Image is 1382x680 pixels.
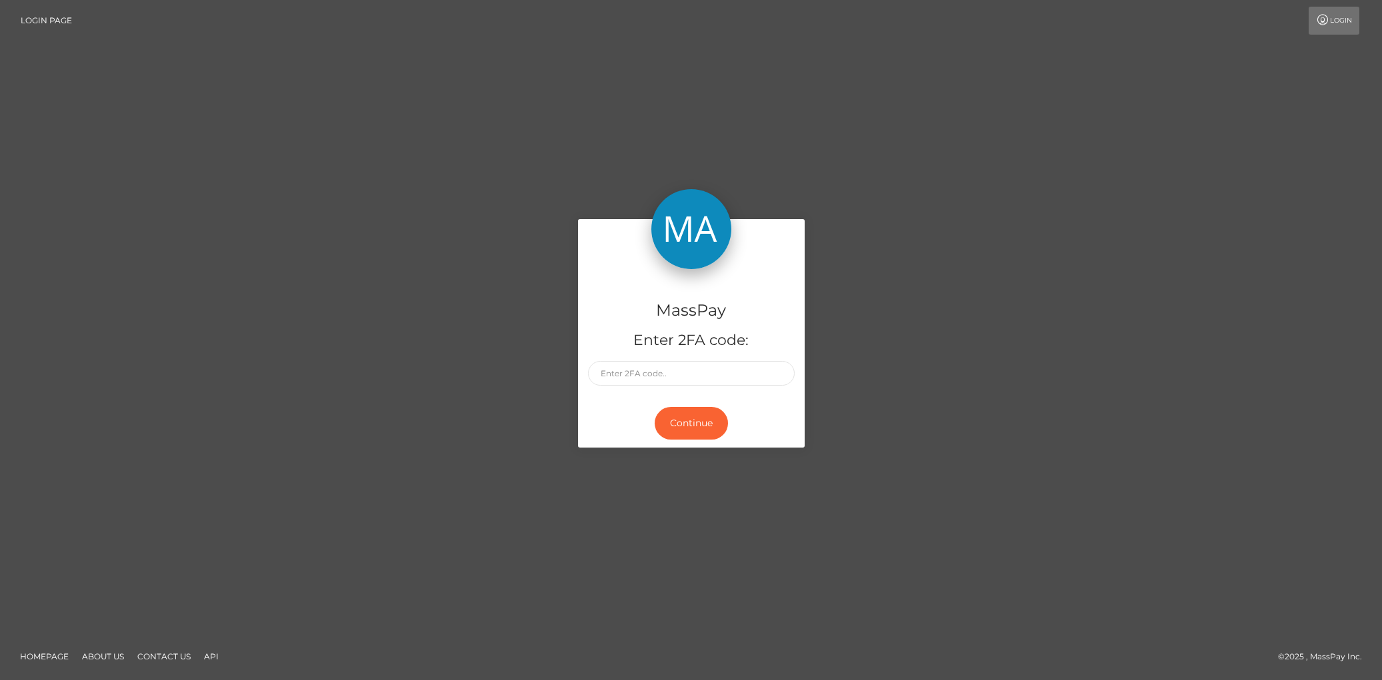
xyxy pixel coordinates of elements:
a: About Us [77,646,129,667]
img: MassPay [651,189,731,269]
a: Login Page [21,7,72,35]
a: Homepage [15,646,74,667]
input: Enter 2FA code.. [588,361,795,386]
h5: Enter 2FA code: [588,330,795,351]
a: API [199,646,224,667]
a: Contact Us [132,646,196,667]
h4: MassPay [588,299,795,322]
button: Continue [655,407,728,440]
div: © 2025 , MassPay Inc. [1278,649,1372,664]
a: Login [1309,7,1359,35]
